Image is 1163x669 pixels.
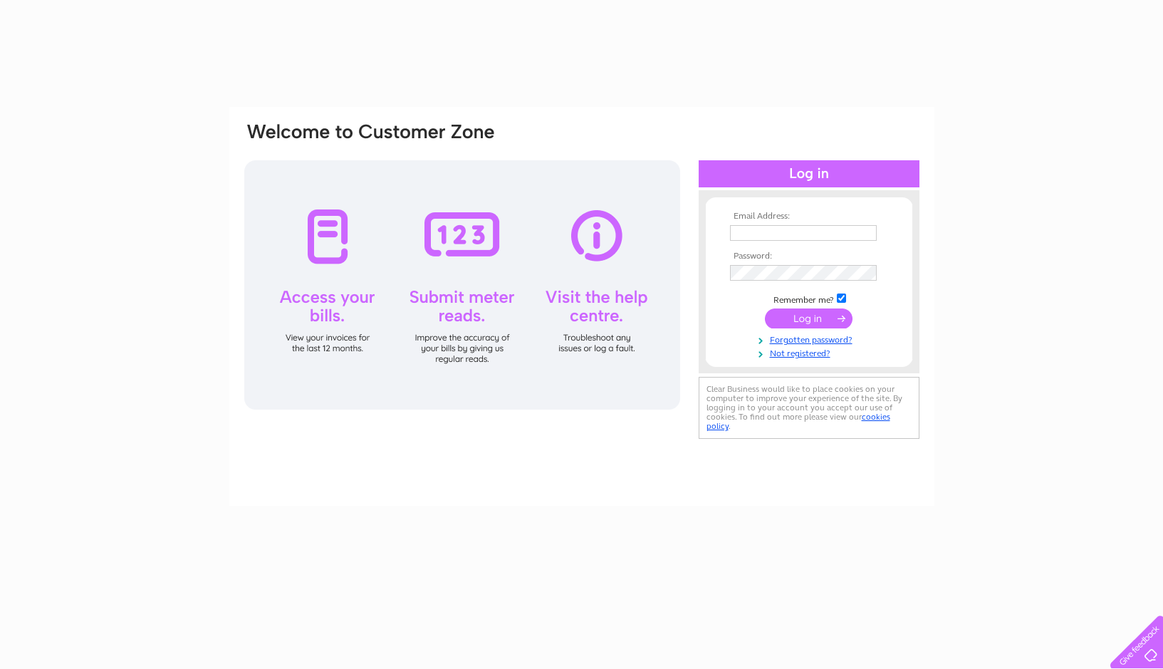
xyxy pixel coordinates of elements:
[726,291,892,306] td: Remember me?
[726,251,892,261] th: Password:
[730,332,892,346] a: Forgotten password?
[765,308,852,328] input: Submit
[730,346,892,359] a: Not registered?
[706,412,890,431] a: cookies policy
[726,212,892,222] th: Email Address:
[699,377,919,439] div: Clear Business would like to place cookies on your computer to improve your experience of the sit...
